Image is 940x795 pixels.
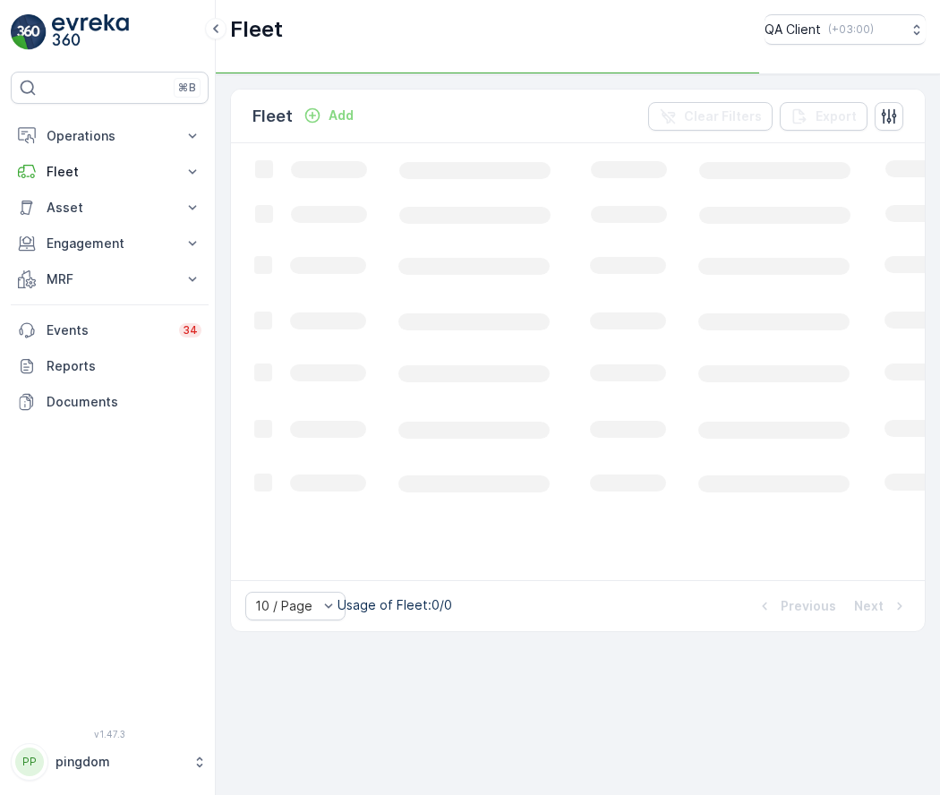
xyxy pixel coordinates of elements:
[11,729,209,739] span: v 1.47.3
[47,199,173,217] p: Asset
[178,81,196,95] p: ⌘B
[47,270,173,288] p: MRF
[11,743,209,781] button: PPpingdom
[47,393,201,411] p: Documents
[183,323,198,338] p: 34
[11,312,209,348] a: Events34
[765,21,821,38] p: QA Client
[11,384,209,420] a: Documents
[296,105,361,126] button: Add
[252,104,293,129] p: Fleet
[11,261,209,297] button: MRF
[47,321,168,339] p: Events
[15,748,44,776] div: PP
[230,15,283,44] p: Fleet
[852,595,910,617] button: Next
[11,154,209,190] button: Fleet
[854,597,884,615] p: Next
[781,597,836,615] p: Previous
[11,190,209,226] button: Asset
[47,357,201,375] p: Reports
[780,102,867,131] button: Export
[754,595,838,617] button: Previous
[47,163,173,181] p: Fleet
[684,107,762,125] p: Clear Filters
[47,235,173,252] p: Engagement
[11,348,209,384] a: Reports
[816,107,857,125] p: Export
[329,107,354,124] p: Add
[11,226,209,261] button: Engagement
[11,14,47,50] img: logo
[56,753,184,771] p: pingdom
[11,118,209,154] button: Operations
[648,102,773,131] button: Clear Filters
[47,127,173,145] p: Operations
[338,596,452,614] p: Usage of Fleet : 0/0
[52,14,129,50] img: logo_light-DOdMpM7g.png
[765,14,926,45] button: QA Client(+03:00)
[828,22,874,37] p: ( +03:00 )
